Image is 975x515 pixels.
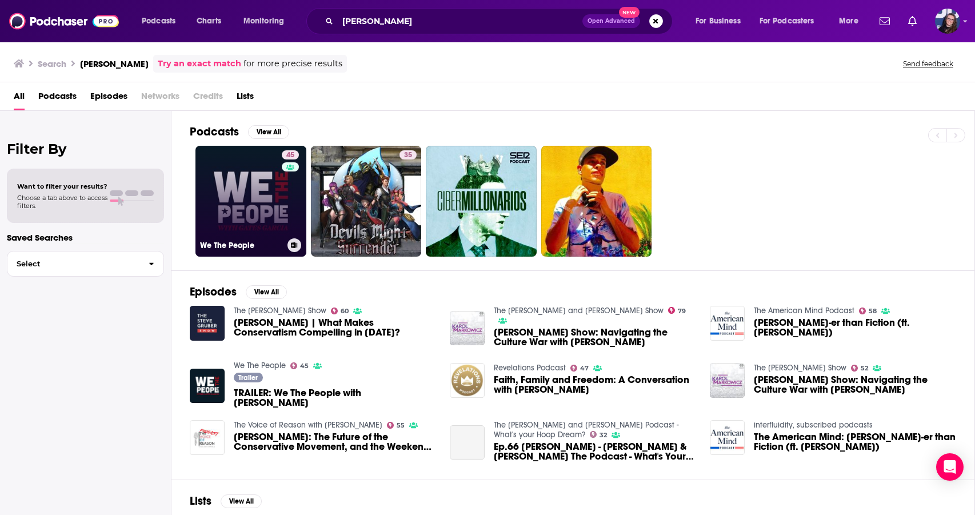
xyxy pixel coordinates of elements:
[238,374,258,381] span: Trailer
[590,431,608,438] a: 32
[710,420,745,455] img: The American Mind: Strangio-er than Fiction (ft. Gates Garcia)
[710,306,745,341] img: Strangio-er than Fiction (ft. Gates Garcia)
[754,306,854,316] a: The American Mind Podcast
[450,363,485,398] img: Faith, Family and Freedom: A Conversation with Gates Garcia
[235,12,299,30] button: open menu
[234,318,436,337] span: [PERSON_NAME] | What Makes Conservatism Compelling in [DATE]?
[234,306,326,316] a: The Steve Gruber Show
[754,363,846,373] a: The Karol Markowicz Show
[859,308,877,314] a: 58
[869,309,877,314] span: 58
[588,18,635,24] span: Open Advanced
[234,388,436,408] a: TRAILER: We The People with Gates Garcia
[243,57,342,70] span: for more precise results
[861,366,868,371] span: 52
[494,328,696,347] a: Karol Markowicz Show: Navigating the Culture War with Gates Garcia
[190,125,239,139] h2: Podcasts
[582,14,640,28] button: Open AdvancedNew
[243,13,284,29] span: Monitoring
[678,309,686,314] span: 79
[387,422,405,429] a: 55
[338,12,582,30] input: Search podcasts, credits, & more...
[142,13,175,29] span: Podcasts
[754,318,956,337] span: [PERSON_NAME]-er than Fiction (ft. [PERSON_NAME])
[141,87,179,110] span: Networks
[619,7,640,18] span: New
[900,59,957,69] button: Send feedback
[397,423,405,428] span: 55
[190,125,289,139] a: PodcastsView All
[754,375,956,394] span: [PERSON_NAME] Show: Navigating the Culture War with [PERSON_NAME]
[760,13,814,29] span: For Podcasters
[300,364,309,369] span: 45
[752,12,831,30] button: open menu
[17,182,107,190] span: Want to filter your results?
[193,87,223,110] span: Credits
[7,232,164,243] p: Saved Searches
[17,194,107,210] span: Choose a tab above to access filters.
[754,432,956,452] span: The American Mind: [PERSON_NAME]-er than Fiction (ft. [PERSON_NAME])
[248,125,289,139] button: View All
[290,362,309,369] a: 45
[190,494,262,508] a: ListsView All
[404,150,412,161] span: 35
[234,388,436,408] span: TRAILER: We The People with [PERSON_NAME]
[935,9,960,34] span: Logged in as CallieDaruk
[311,146,422,257] a: 35
[494,363,566,373] a: Revelations Podcast
[7,260,139,268] span: Select
[341,309,349,314] span: 60
[331,308,349,314] a: 60
[90,87,127,110] a: Episodes
[237,87,254,110] a: Lists
[494,375,696,394] span: Faith, Family and Freedom: A Conversation with [PERSON_NAME]
[839,13,858,29] span: More
[936,453,964,481] div: Open Intercom Messenger
[9,10,119,32] img: Podchaser - Follow, Share and Rate Podcasts
[710,363,745,398] img: Karol Markowicz Show: Navigating the Culture War with Gates Garcia
[158,57,241,70] a: Try an exact match
[200,241,283,250] h3: We The People
[190,420,225,455] img: Gates Garcia: The Future of the Conservative Movement, and the Weekend Wins of Donald Trump
[570,365,589,372] a: 47
[189,12,228,30] a: Charts
[134,12,190,30] button: open menu
[7,251,164,277] button: Select
[450,311,485,346] img: Karol Markowicz Show: Navigating the Culture War with Gates Garcia
[494,442,696,461] a: Ep.66 Bobbito Garcia - Agee & Gates The Podcast - What's Your Hoop Dream?
[904,11,921,31] a: Show notifications dropdown
[851,365,869,372] a: 52
[190,369,225,404] img: TRAILER: We The People with Gates Garcia
[450,425,485,460] a: Ep.66 Bobbito Garcia - Agee & Gates The Podcast - What's Your Hoop Dream?
[688,12,755,30] button: open menu
[80,58,149,69] h3: [PERSON_NAME]
[754,318,956,337] a: Strangio-er than Fiction (ft. Gates Garcia)
[190,285,287,299] a: EpisodesView All
[38,87,77,110] a: Podcasts
[38,58,66,69] h3: Search
[754,375,956,394] a: Karol Markowicz Show: Navigating the Culture War with Gates Garcia
[14,87,25,110] a: All
[282,150,299,159] a: 45
[494,420,679,440] a: The Agee and Gates Podcast - What's your Hoop Dream?
[875,11,894,31] a: Show notifications dropdown
[190,285,237,299] h2: Episodes
[600,433,607,438] span: 32
[399,150,417,159] a: 35
[246,285,287,299] button: View All
[580,366,589,371] span: 47
[494,375,696,394] a: Faith, Family and Freedom: A Conversation with Gates Garcia
[195,146,306,257] a: 45We The People
[494,306,664,316] a: The Clay Travis and Buck Sexton Show
[190,306,225,341] a: Gates Garcia | What Makes Conservatism Compelling in 2025?
[668,307,686,314] a: 79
